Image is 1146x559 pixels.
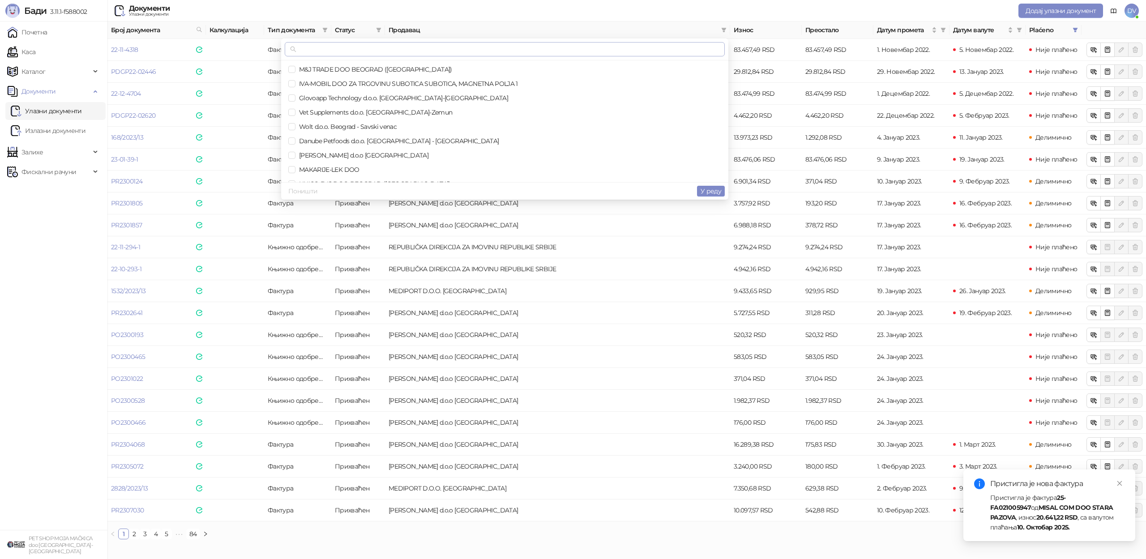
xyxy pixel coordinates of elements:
[264,192,331,214] td: Фактура
[959,221,1012,229] span: 16. Фебруар 2023.
[11,122,86,140] a: Излазни документи
[990,493,1125,532] div: Пристигла је фактура од , износ , са валутом плаћања
[730,499,802,521] td: 10.097,57 RSD
[295,108,453,116] span: Vet Supplements d.o.o. [GEOGRAPHIC_DATA]-Zemun
[730,149,802,171] td: 83.476,06 RSD
[730,456,802,478] td: 3.240,00 RSD
[7,23,47,41] a: Почетна
[1035,353,1077,361] span: Није плаћено
[802,236,873,258] td: 9.274,24 RSD
[385,434,730,456] td: Marlo Farma d.o.o BEOGRAD
[974,478,985,489] span: info-circle
[264,21,331,39] th: Тип документа
[129,12,170,17] div: Улазни документи
[1035,397,1077,405] span: Није плаћено
[1036,513,1078,521] strong: 20.641,22 RSD
[295,151,428,159] span: [PERSON_NAME] d.o.o [GEOGRAPHIC_DATA]
[264,324,331,346] td: Књижно одобрење
[21,63,46,81] span: Каталог
[264,214,331,236] td: Фактура
[385,302,730,324] td: Marlo Farma d.o.o BEOGRAD
[730,390,802,412] td: 1.982,37 RSD
[1035,133,1071,141] span: Делимично
[331,456,385,478] td: Прихваћен
[1035,199,1071,207] span: Делимично
[264,434,331,456] td: Фактура
[295,65,452,73] span: M&J TRADE DOO BEOGRAD ([GEOGRAPHIC_DATA])
[111,418,145,427] a: PO2300466
[111,68,156,76] a: PDGP22-02446
[111,440,145,448] a: PR2304068
[1071,23,1080,37] span: filter
[24,5,47,16] span: Бади
[873,412,949,434] td: 24. Јануар 2023.
[802,368,873,390] td: 371,04 RSD
[959,133,1003,141] span: 11. Јануар 2023.
[111,199,142,207] a: PR2301805
[1125,4,1139,18] span: DV
[802,346,873,368] td: 583,05 RSD
[990,478,1125,489] div: Пристигла је нова фактура
[719,23,728,37] span: filter
[162,529,171,539] a: 5
[802,21,873,39] th: Преостало
[802,214,873,236] td: 378,72 RSD
[730,346,802,368] td: 583,05 RSD
[873,324,949,346] td: 23. Јануар 2023.
[1017,523,1070,531] strong: 10. Октобар 2025.
[730,412,802,434] td: 176,00 RSD
[161,529,172,539] li: 5
[1035,68,1077,76] span: Није плаћено
[730,192,802,214] td: 3.757,92 RSD
[730,214,802,236] td: 6.988,18 RSD
[730,127,802,149] td: 13.973,23 RSD
[1035,46,1077,54] span: Није плаћено
[730,280,802,302] td: 9.433,65 RSD
[200,529,211,539] li: Следећа страна
[1035,309,1071,317] span: Делимично
[264,346,331,368] td: Књижно одобрење
[7,43,35,61] a: Каса
[295,137,499,145] span: Danube Petfoods d.o.o. [GEOGRAPHIC_DATA] - [GEOGRAPHIC_DATA]
[111,133,143,141] a: 168/2023/13
[295,80,518,88] span: IVA-MOBIL DOO ZA TRGOVINU SUBOTICA SUBOTICA, MAGNETNA POLJA 1
[111,506,144,514] a: PR2307030
[802,127,873,149] td: 1.292,08 RSD
[959,46,1013,54] span: 5. Новембар 2022.
[873,456,949,478] td: 1. Фебруар 2023.
[389,25,718,35] span: Продавац
[730,302,802,324] td: 5.727,55 RSD
[196,310,202,316] img: e-Faktura
[873,258,949,280] td: 17. Јануар 2023.
[264,499,331,521] td: Фактура
[331,346,385,368] td: Прихваћен
[47,8,87,16] span: 3.11.1-f588002
[264,39,331,61] td: Фактура
[264,456,331,478] td: Фактура
[111,484,148,492] a: 2828/2023/13
[21,82,56,100] span: Документи
[941,27,946,33] span: filter
[939,23,948,37] span: filter
[264,258,331,280] td: Књижно одобрење
[196,376,202,382] img: e-Faktura
[385,499,730,521] td: Marlo Farma d.o.o BEOGRAD
[196,112,202,119] img: e-Faktura
[730,434,802,456] td: 16.289,38 RSD
[331,368,385,390] td: Прихваћен
[873,105,949,127] td: 22. Децембар 2022.
[290,46,296,52] span: search
[1035,462,1071,470] span: Делимично
[111,375,143,383] a: PO2301022
[331,390,385,412] td: Прихваћен
[873,127,949,149] td: 4. Јануар 2023.
[140,529,150,539] li: 3
[331,192,385,214] td: Прихваћен
[1035,155,1077,163] span: Није плаћено
[990,504,1113,521] strong: MISAL COM DOO STARA PAZOVA
[959,506,999,514] span: 12. Март 2023.
[1035,440,1071,448] span: Делимично
[802,171,873,192] td: 371,04 RSD
[186,529,200,539] li: 84
[264,390,331,412] td: Књижно одобрење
